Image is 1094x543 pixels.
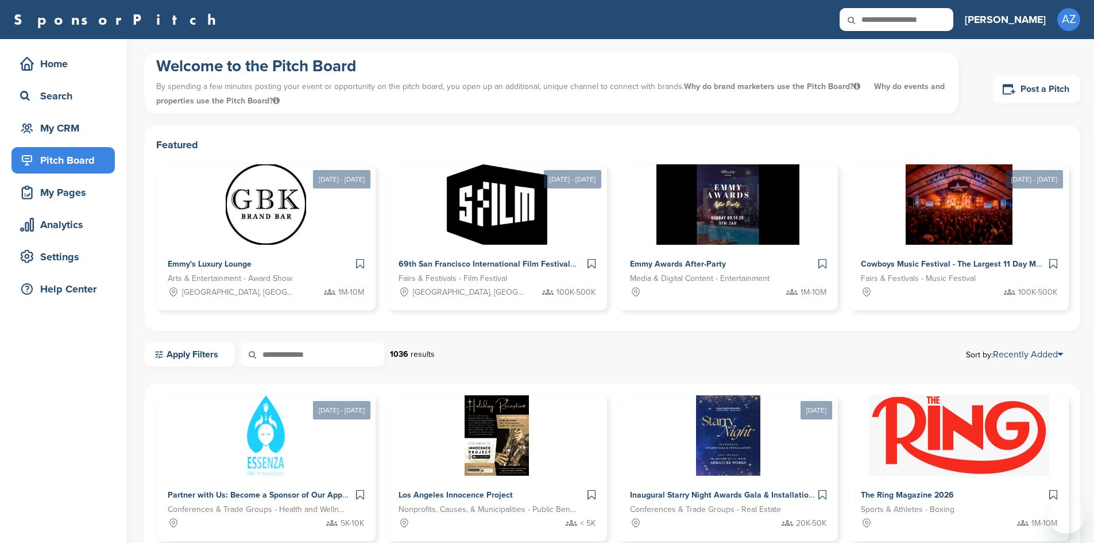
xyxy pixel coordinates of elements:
div: Settings [17,247,115,267]
span: AZ [1057,8,1080,31]
span: Los Angeles Innocence Project [399,490,513,500]
span: Sports & Athletes - Boxing [861,503,954,516]
div: Help Center [17,279,115,299]
span: 1M-10M [338,286,364,299]
img: Sponsorpitch & [447,164,547,245]
div: Pitch Board [17,150,115,171]
span: 100K-500K [556,286,596,299]
a: Apply Filters [145,342,235,367]
span: The Ring Magazine 2026 [861,490,954,500]
a: [DATE] Sponsorpitch & Inaugural Starry Night Awards Gala & Installation Conferences & Trade Group... [618,377,838,541]
a: Analytics [11,211,115,238]
img: Sponsorpitch & [906,164,1013,245]
span: 20K-50K [796,517,826,530]
img: Sponsorpitch & [656,164,799,245]
span: Fairs & Festivals - Film Festival [399,272,507,285]
span: Media & Digital Content - Entertainment [630,272,770,285]
span: 5K-10K [341,517,364,530]
a: Sponsorpitch & Los Angeles Innocence Project Nonprofits, Causes, & Municipalities - Public Benefi... [387,395,606,541]
a: Settings [11,244,115,270]
div: [DATE] - [DATE] [313,170,370,188]
div: My CRM [17,118,115,138]
div: [DATE] - [DATE] [1006,170,1063,188]
a: Pitch Board [11,147,115,174]
a: Recently Added [993,349,1063,360]
a: Sponsorpitch & The Ring Magazine 2026 Sports & Athletes - Boxing 1M-10M [849,395,1069,541]
a: [DATE] - [DATE] Sponsorpitch & Emmy's Luxury Lounge Arts & Entertainment - Award Show [GEOGRAPHIC... [156,146,376,310]
div: [DATE] - [DATE] [313,401,370,419]
span: [GEOGRAPHIC_DATA], [GEOGRAPHIC_DATA] [413,286,526,299]
span: Emmy's Luxury Lounge [168,259,252,269]
img: Sponsorpitch & [465,395,529,476]
span: Emmy Awards After-Party [630,259,726,269]
span: Conferences & Trade Groups - Real Estate [630,503,781,516]
span: Partner with Us: Become a Sponsor of Our App [168,490,342,500]
a: [DATE] - [DATE] Sponsorpitch & Partner with Us: Become a Sponsor of Our App Conferences & Trade G... [156,377,376,541]
span: Inaugural Starry Night Awards Gala & Installation [630,490,813,500]
span: Sort by: [966,350,1063,359]
div: Home [17,53,115,74]
div: [DATE] - [DATE] [544,170,601,188]
div: My Pages [17,182,115,203]
strong: 1036 [390,349,408,359]
a: SponsorPitch [14,12,223,27]
img: Sponsorpitch & [696,395,760,476]
p: By spending a few minutes posting your event or opportunity on the pitch board, you open up an ad... [156,76,947,111]
a: My Pages [11,179,115,206]
span: 69th San Francisco International Film Festival [399,259,570,269]
span: < 5K [580,517,596,530]
a: My CRM [11,115,115,141]
a: [PERSON_NAME] [965,7,1046,32]
a: [DATE] - [DATE] Sponsorpitch & Cowboys Music Festival - The Largest 11 Day Music Festival in [GEO... [849,146,1069,310]
img: Sponsorpitch & [226,164,306,245]
span: Why do brand marketers use the Pitch Board? [684,82,863,91]
span: 100K-500K [1018,286,1057,299]
div: Analytics [17,214,115,235]
span: Arts & Entertainment - Award Show [168,272,292,285]
div: Search [17,86,115,106]
a: Search [11,83,115,109]
iframe: Button to launch messaging window [1048,497,1085,534]
span: [GEOGRAPHIC_DATA], [GEOGRAPHIC_DATA] [182,286,295,299]
img: Sponsorpitch & [247,395,284,476]
h3: [PERSON_NAME] [965,11,1046,28]
a: Sponsorpitch & Emmy Awards After-Party Media & Digital Content - Entertainment 1M-10M [618,164,838,310]
img: Sponsorpitch & [869,395,1049,476]
a: Home [11,51,115,77]
a: [DATE] - [DATE] Sponsorpitch & 69th San Francisco International Film Festival Fairs & Festivals -... [387,146,606,310]
span: Fairs & Festivals - Music Festival [861,272,976,285]
div: [DATE] [801,401,832,419]
h1: Welcome to the Pitch Board [156,56,947,76]
h2: Featured [156,137,1069,153]
span: Nonprofits, Causes, & Municipalities - Public Benefit [399,503,578,516]
span: 1M-10M [801,286,826,299]
span: results [411,349,435,359]
a: Help Center [11,276,115,302]
a: Post a Pitch [993,75,1080,103]
span: Conferences & Trade Groups - Health and Wellness [168,503,347,516]
span: 1M-10M [1031,517,1057,530]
